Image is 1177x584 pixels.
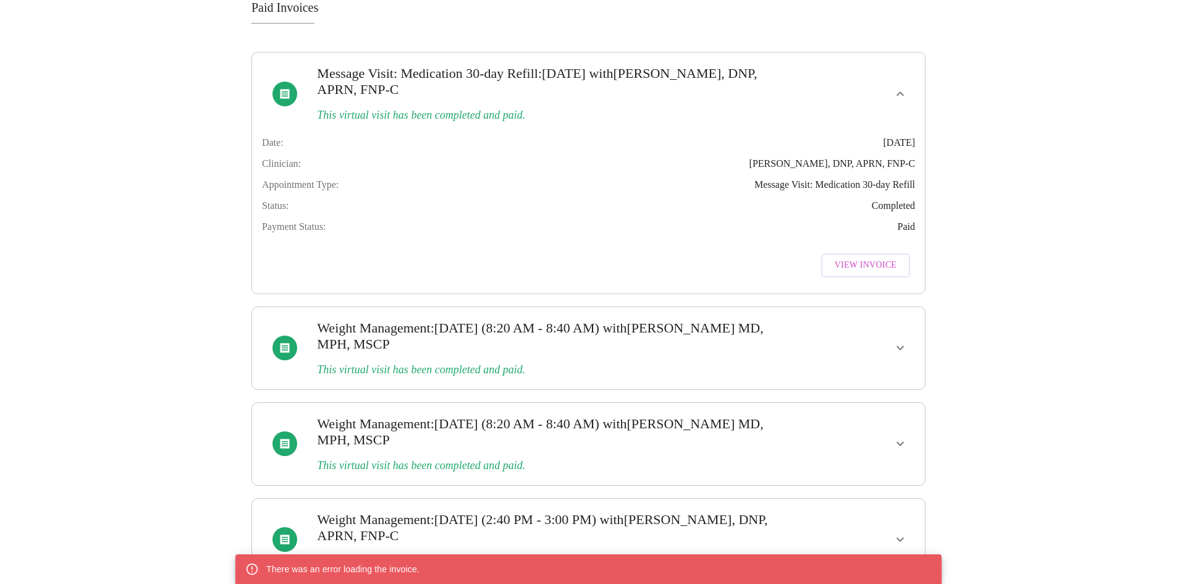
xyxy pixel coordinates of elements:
[317,512,767,543] span: with [PERSON_NAME], DNP, APRN, FNP-C
[317,512,795,544] h3: : [DATE] (2:40 PM - 3:00 PM)
[262,179,339,190] span: Appointment Type:
[266,558,420,580] div: There was an error loading the invoice.
[317,416,763,447] span: with [PERSON_NAME] MD, MPH, MSCP
[317,459,795,472] h3: This virtual visit has been completed and paid.
[317,109,795,122] h3: This virtual visit has been completed and paid.
[885,429,915,459] button: show more
[262,158,301,169] span: Clinician:
[884,137,916,148] span: [DATE]
[262,221,326,232] span: Payment Status:
[821,253,910,277] button: View Invoice
[317,320,430,336] span: Weight Management
[885,333,915,363] button: show more
[835,258,896,273] span: View Invoice
[317,66,757,97] span: with [PERSON_NAME], DNP, APRN, FNP-C
[317,320,763,352] span: with [PERSON_NAME] MD, MPH, MSCP
[317,363,795,376] h3: This virtual visit has been completed and paid.
[317,512,430,527] span: Weight Management
[898,221,915,232] span: Paid
[262,137,284,148] span: Date:
[885,79,915,109] button: show more
[885,525,915,554] button: show more
[754,179,915,190] span: Message Visit: Medication 30-day Refill
[749,158,916,169] span: [PERSON_NAME], DNP, APRN, FNP-C
[317,416,430,431] span: Weight Management
[317,320,795,352] h3: : [DATE] (8:20 AM - 8:40 AM)
[317,416,795,448] h3: : [DATE] (8:20 AM - 8:40 AM)
[317,66,538,81] span: Message Visit: Medication 30-day Refill
[251,1,926,15] h3: Paid Invoices
[262,200,289,211] span: Status:
[872,200,915,211] span: Completed
[317,66,795,98] h3: : [DATE]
